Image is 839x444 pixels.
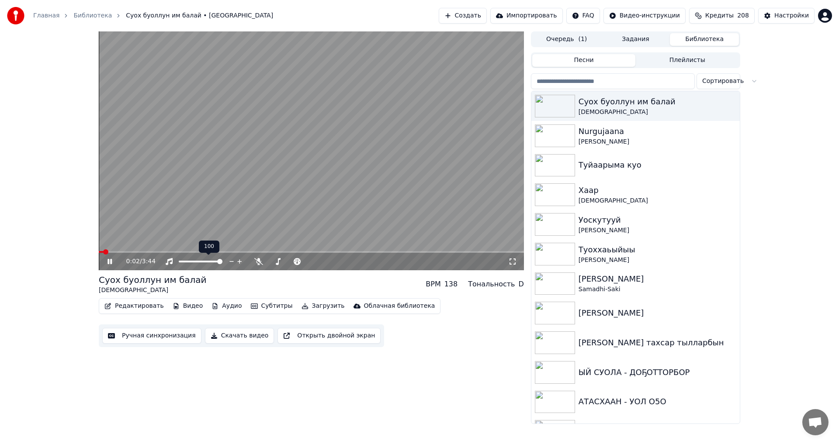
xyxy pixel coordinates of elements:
[33,11,59,20] a: Главная
[205,328,274,344] button: Скачать видео
[142,257,156,266] span: 3:44
[532,33,601,46] button: Очередь
[532,54,636,67] button: Песни
[247,300,296,312] button: Субтитры
[635,54,739,67] button: Плейлисты
[802,409,829,435] div: Открытый чат
[579,285,736,294] div: Samadhi-Saki
[579,396,736,408] div: АТАСХААН - УОЛ О5О
[579,307,736,319] div: [PERSON_NAME]
[579,96,736,108] div: Суох буоллун им балай
[426,279,440,289] div: BPM
[169,300,207,312] button: Видео
[578,35,587,44] span: ( 1 )
[579,108,736,117] div: [DEMOGRAPHIC_DATA]
[126,257,140,266] span: 0:02
[102,328,201,344] button: Ручная синхронизация
[579,244,736,256] div: Туоххаьыйыы
[579,184,736,196] div: Хаар
[7,7,24,24] img: youka
[199,241,219,253] div: 100
[579,125,736,138] div: Nurgujaana
[579,196,736,205] div: [DEMOGRAPHIC_DATA]
[101,300,167,312] button: Редактировать
[579,273,736,285] div: [PERSON_NAME]
[603,8,686,24] button: Видео-инструкции
[579,337,736,349] div: [PERSON_NAME] тахсар тылларбын
[774,11,809,20] div: Настройки
[73,11,112,20] a: Библиотека
[208,300,245,312] button: Аудио
[670,33,739,46] button: Библиотека
[689,8,755,24] button: Кредиты208
[519,279,524,289] div: D
[566,8,600,24] button: FAQ
[126,257,147,266] div: /
[737,11,749,20] span: 208
[705,11,734,20] span: Кредиты
[444,279,458,289] div: 138
[298,300,348,312] button: Загрузить
[579,366,736,379] div: ЫЙ СУОЛА - ДОҔОТТОРБОР
[579,226,736,235] div: [PERSON_NAME]
[126,11,273,20] span: Суох буоллун им балай • [GEOGRAPHIC_DATA]
[702,77,744,86] span: Сортировать
[468,279,515,289] div: Тональность
[579,159,736,171] div: Туйаарыма куо
[601,33,670,46] button: Задания
[439,8,487,24] button: Создать
[579,138,736,146] div: [PERSON_NAME]
[364,302,435,310] div: Облачная библиотека
[758,8,815,24] button: Настройки
[277,328,381,344] button: Открыть двойной экран
[579,256,736,265] div: [PERSON_NAME]
[33,11,273,20] nav: breadcrumb
[490,8,563,24] button: Импортировать
[579,214,736,226] div: Уоскутууй
[99,286,207,295] div: [DEMOGRAPHIC_DATA]
[99,274,207,286] div: Суох буоллун им балай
